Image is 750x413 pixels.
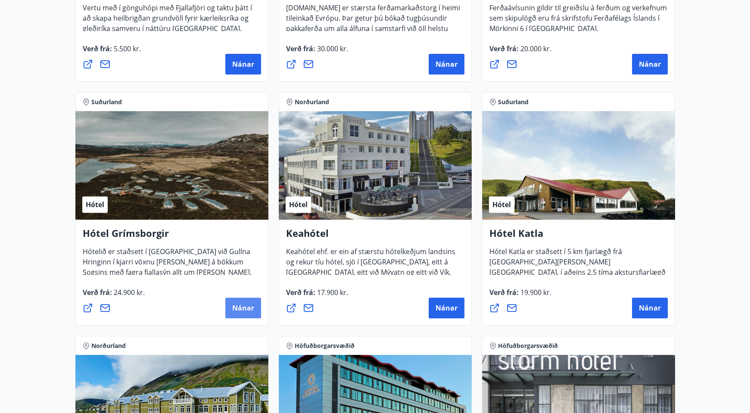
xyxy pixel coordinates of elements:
[429,54,464,75] button: Nánar
[489,247,666,294] span: Hótel Katla er staðsett í 5 km fjarlægð frá [GEOGRAPHIC_DATA][PERSON_NAME][GEOGRAPHIC_DATA], í að...
[498,342,558,350] span: Höfuðborgarsvæðið
[286,227,464,246] h4: Keahótel
[639,303,661,313] span: Nánar
[315,44,348,53] span: 30.000 kr.
[436,303,457,313] span: Nánar
[91,342,126,350] span: Norðurland
[492,200,511,209] span: Hótel
[315,288,348,297] span: 17.900 kr.
[295,342,355,350] span: Höfuðborgarsvæðið
[286,44,348,60] span: Verð frá :
[83,247,252,304] span: Hótelið er staðsett í [GEOGRAPHIC_DATA] við Gullna Hringinn í kjarri vöxnu [PERSON_NAME] á bökkum...
[86,200,104,209] span: Hótel
[286,288,348,304] span: Verð frá :
[232,303,254,313] span: Nánar
[83,227,261,246] h4: Hótel Grímsborgir
[286,3,460,61] span: [DOMAIN_NAME] er stærsta ferðamarkaðstorg í heimi tileinkað Evrópu. Þar getur þú bókað tugþúsundi...
[519,44,551,53] span: 20.000 kr.
[91,98,122,106] span: Suðurland
[489,3,667,40] span: Ferðaávísunin gildir til greiðslu á ferðum og verkefnum sem skipulögð eru frá skrifstofu Ferðafél...
[225,298,261,318] button: Nánar
[489,227,668,246] h4: Hótel Katla
[639,59,661,69] span: Nánar
[429,298,464,318] button: Nánar
[632,54,668,75] button: Nánar
[83,3,252,40] span: Vertu með í gönguhópi með Fjallafjöri og taktu þátt í að skapa heilbrigðan grundvöll fyrir kærlei...
[83,44,141,60] span: Verð frá :
[112,288,145,297] span: 24.900 kr.
[232,59,254,69] span: Nánar
[498,98,529,106] span: Suðurland
[225,54,261,75] button: Nánar
[83,288,145,304] span: Verð frá :
[112,44,141,53] span: 5.500 kr.
[632,298,668,318] button: Nánar
[286,247,455,304] span: Keahótel ehf. er ein af stærstu hótelkeðjum landsins og rekur tíu hótel, sjö í [GEOGRAPHIC_DATA],...
[489,44,551,60] span: Verð frá :
[519,288,551,297] span: 19.900 kr.
[289,200,308,209] span: Hótel
[489,288,551,304] span: Verð frá :
[436,59,457,69] span: Nánar
[295,98,329,106] span: Norðurland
